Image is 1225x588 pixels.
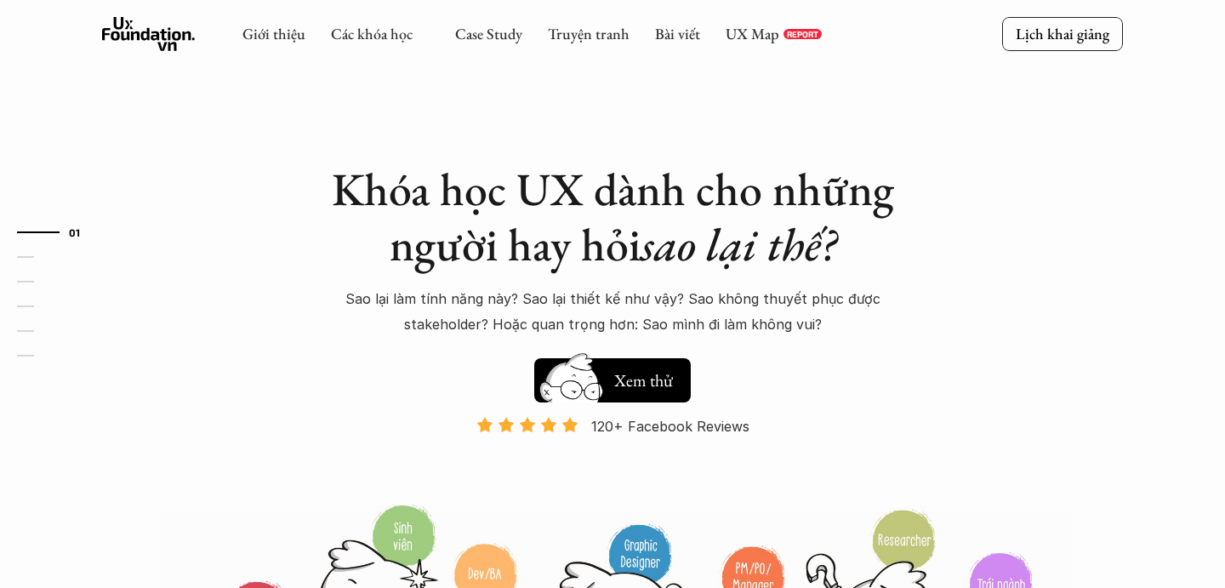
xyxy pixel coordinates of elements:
[461,416,764,502] a: 120+ Facebook Reviews
[315,286,910,338] p: Sao lại làm tính năng này? Sao lại thiết kế như vậy? Sao không thuyết phục được stakeholder? Hoặc...
[787,29,818,39] p: REPORT
[1016,24,1109,43] p: Lịch khai giảng
[534,350,691,402] a: Xem thử
[548,24,630,43] a: Truyện tranh
[726,24,779,43] a: UX Map
[641,214,836,274] em: sao lại thế?
[315,162,910,272] h1: Khóa học UX dành cho những người hay hỏi
[69,226,81,238] strong: 01
[242,24,305,43] a: Giới thiệu
[614,368,673,392] h5: Xem thử
[331,24,413,43] a: Các khóa học
[455,24,522,43] a: Case Study
[591,414,749,439] p: 120+ Facebook Reviews
[655,24,700,43] a: Bài viết
[1002,17,1123,50] a: Lịch khai giảng
[17,222,98,243] a: 01
[783,29,822,39] a: REPORT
